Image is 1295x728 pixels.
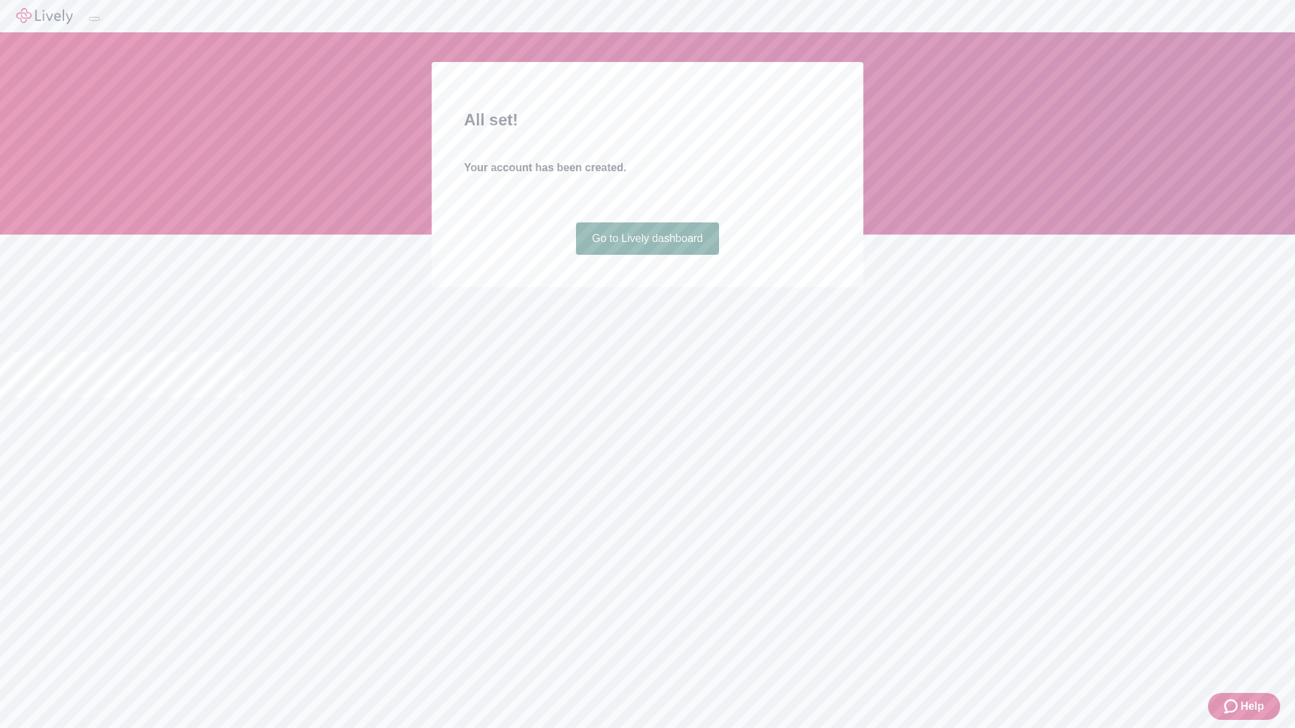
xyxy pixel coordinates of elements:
[576,222,720,255] a: Go to Lively dashboard
[464,108,831,132] h2: All set!
[1224,698,1240,715] svg: Zendesk support icon
[464,160,831,176] h4: Your account has been created.
[89,17,100,21] button: Log out
[1208,693,1280,720] button: Zendesk support iconHelp
[16,8,73,24] img: Lively
[1240,698,1264,715] span: Help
